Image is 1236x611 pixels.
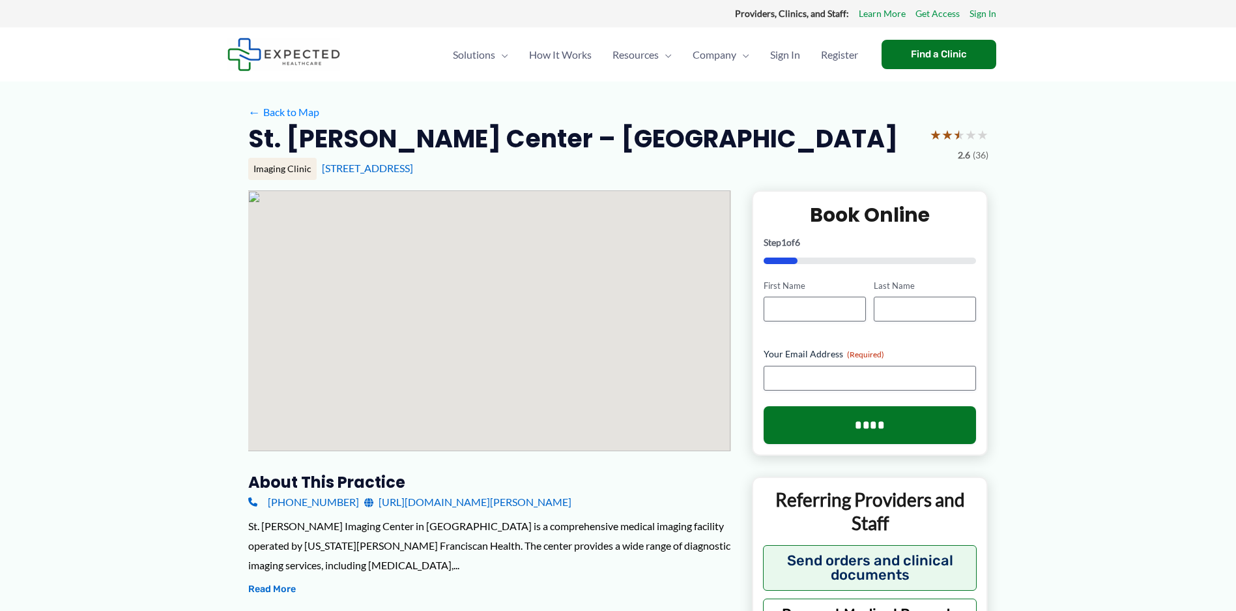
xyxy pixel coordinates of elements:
[442,32,519,78] a: SolutionsMenu Toggle
[248,582,296,597] button: Read More
[763,545,977,591] button: Send orders and clinical documents
[821,32,858,78] span: Register
[453,32,495,78] span: Solutions
[941,123,953,147] span: ★
[973,147,988,164] span: (36)
[847,350,884,359] span: (Required)
[764,202,977,228] h2: Book Online
[965,123,977,147] span: ★
[795,237,800,248] span: 6
[958,147,970,164] span: 2.6
[248,158,317,180] div: Imaging Clinic
[882,40,996,69] a: Find a Clinic
[930,123,941,147] span: ★
[781,237,786,248] span: 1
[874,280,976,292] label: Last Name
[495,32,508,78] span: Menu Toggle
[915,5,960,22] a: Get Access
[442,32,869,78] nav: Primary Site Navigation
[322,162,413,174] a: [STREET_ADDRESS]
[735,8,849,19] strong: Providers, Clinics, and Staff:
[659,32,672,78] span: Menu Toggle
[248,102,319,122] a: ←Back to Map
[859,5,906,22] a: Learn More
[811,32,869,78] a: Register
[770,32,800,78] span: Sign In
[612,32,659,78] span: Resources
[529,32,592,78] span: How It Works
[693,32,736,78] span: Company
[764,238,977,247] p: Step of
[248,492,359,512] a: [PHONE_NUMBER]
[248,123,898,155] h2: St. [PERSON_NAME] Center – [GEOGRAPHIC_DATA]
[248,472,731,492] h3: About this practice
[760,32,811,78] a: Sign In
[682,32,760,78] a: CompanyMenu Toggle
[736,32,749,78] span: Menu Toggle
[248,516,731,574] div: St. [PERSON_NAME] Imaging Center in [GEOGRAPHIC_DATA] is a comprehensive medical imaging facility...
[248,106,261,118] span: ←
[227,38,340,71] img: Expected Healthcare Logo - side, dark font, small
[764,348,977,361] label: Your Email Address
[953,123,965,147] span: ★
[519,32,602,78] a: How It Works
[970,5,996,22] a: Sign In
[364,492,571,512] a: [URL][DOMAIN_NAME][PERSON_NAME]
[602,32,682,78] a: ResourcesMenu Toggle
[977,123,988,147] span: ★
[763,488,977,535] p: Referring Providers and Staff
[764,280,866,292] label: First Name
